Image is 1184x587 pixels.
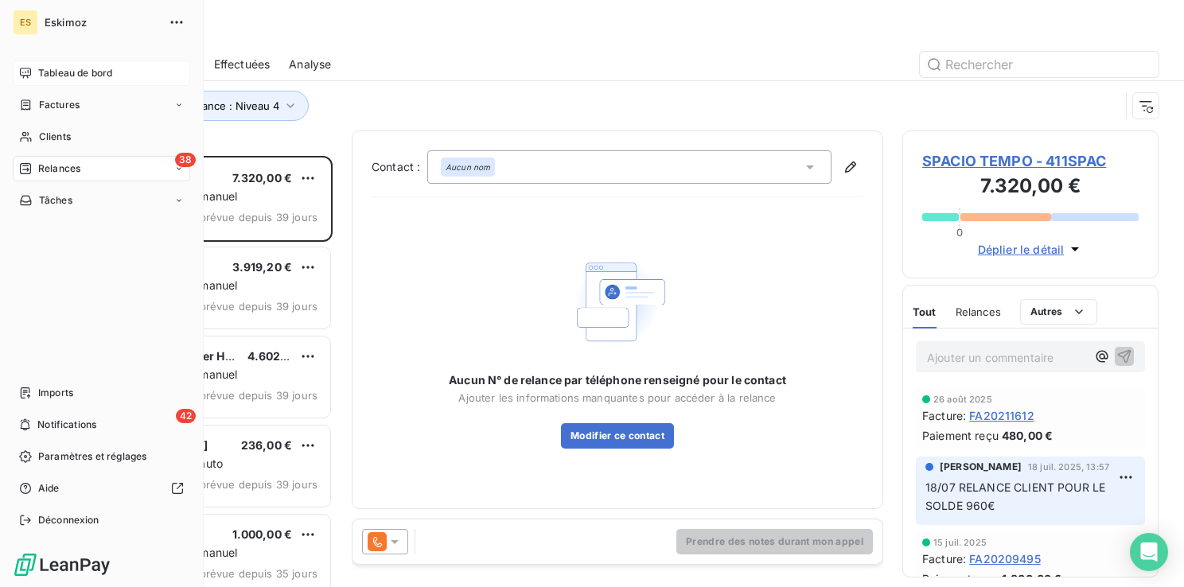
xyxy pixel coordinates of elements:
span: 42 [176,409,196,423]
label: Contact : [372,159,427,175]
button: Prendre des notes durant mon appel [676,529,873,554]
span: Analyse [289,56,331,72]
span: prévue depuis 39 jours [200,211,317,224]
button: Niveau de relance : Niveau 4 [113,91,309,121]
span: FA20211612 [969,407,1034,424]
span: Paiement reçu [922,427,999,444]
span: SPACIO TEMPO - 411SPAC [922,150,1139,172]
span: Relances [956,305,1001,318]
span: 1.800,00 € [1002,570,1062,587]
span: prévue depuis 35 jours [200,567,317,580]
button: Autres [1020,299,1097,325]
div: Open Intercom Messenger [1130,533,1168,571]
span: Effectuées [214,56,271,72]
span: 7.320,00 € [232,171,293,185]
span: Notifications [37,418,96,432]
span: Paiement reçu [922,570,999,587]
span: Déconnexion [38,513,99,527]
span: Facture : [922,550,966,567]
input: Rechercher [920,52,1159,77]
span: FA20209495 [969,550,1041,567]
span: 0 [956,226,963,239]
img: Empty state [567,251,668,353]
span: Niveau de relance : Niveau 4 [136,99,279,112]
span: Facture : [922,407,966,424]
span: prévue depuis 39 jours [200,389,317,402]
div: grid [76,156,333,587]
span: Déplier le détail [978,241,1065,258]
em: Aucun nom [446,161,490,173]
img: Logo LeanPay [13,552,111,577]
span: Tableau de bord [38,66,112,80]
span: 38 [175,153,196,167]
span: prévue depuis 39 jours [200,300,317,313]
span: Paramètres et réglages [38,449,146,464]
span: Relances [38,161,80,176]
span: Clients [39,130,71,144]
a: Aide [13,476,190,501]
span: 480,00 € [1002,427,1053,444]
span: Aide [38,481,60,496]
span: Tâches [39,193,72,208]
button: Modifier ce contact [561,423,674,449]
span: Tout [913,305,937,318]
span: Imports [38,386,73,400]
span: 26 août 2025 [933,395,992,404]
span: 4.602,00 € [247,349,310,363]
span: prévue depuis 39 jours [200,478,317,491]
span: Eskimoz [45,16,159,29]
span: Aucun N° de relance par téléphone renseigné pour le contact [449,372,786,388]
div: ES [13,10,38,35]
span: 1.000,00 € [232,527,293,541]
span: 3.919,20 € [232,260,293,274]
span: 18/07 RELANCE CLIENT POUR LE SOLDE 960€ [925,480,1108,512]
span: 15 juil. 2025 [933,538,987,547]
span: Factures [39,98,80,112]
span: 236,00 € [241,438,292,452]
span: [PERSON_NAME] [940,460,1022,474]
span: 18 juil. 2025, 13:57 [1028,462,1109,472]
h3: 7.320,00 € [922,172,1139,204]
button: Déplier le détail [973,240,1089,259]
span: Ajouter les informations manquantes pour accéder à la relance [458,391,776,404]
